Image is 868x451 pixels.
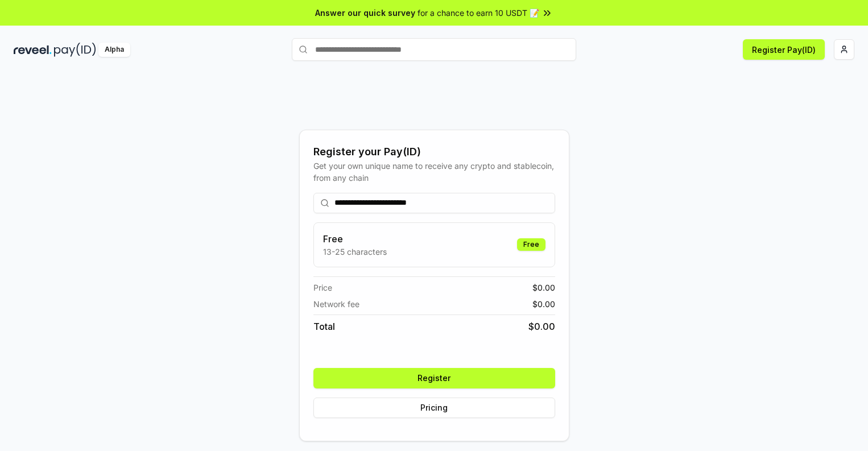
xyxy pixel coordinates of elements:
[313,320,335,333] span: Total
[517,238,545,251] div: Free
[532,282,555,293] span: $ 0.00
[313,368,555,388] button: Register
[323,246,387,258] p: 13-25 characters
[323,232,387,246] h3: Free
[14,43,52,57] img: reveel_dark
[313,398,555,418] button: Pricing
[313,298,359,310] span: Network fee
[418,7,539,19] span: for a chance to earn 10 USDT 📝
[528,320,555,333] span: $ 0.00
[313,160,555,184] div: Get your own unique name to receive any crypto and stablecoin, from any chain
[313,144,555,160] div: Register your Pay(ID)
[743,39,825,60] button: Register Pay(ID)
[313,282,332,293] span: Price
[98,43,130,57] div: Alpha
[315,7,415,19] span: Answer our quick survey
[532,298,555,310] span: $ 0.00
[54,43,96,57] img: pay_id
